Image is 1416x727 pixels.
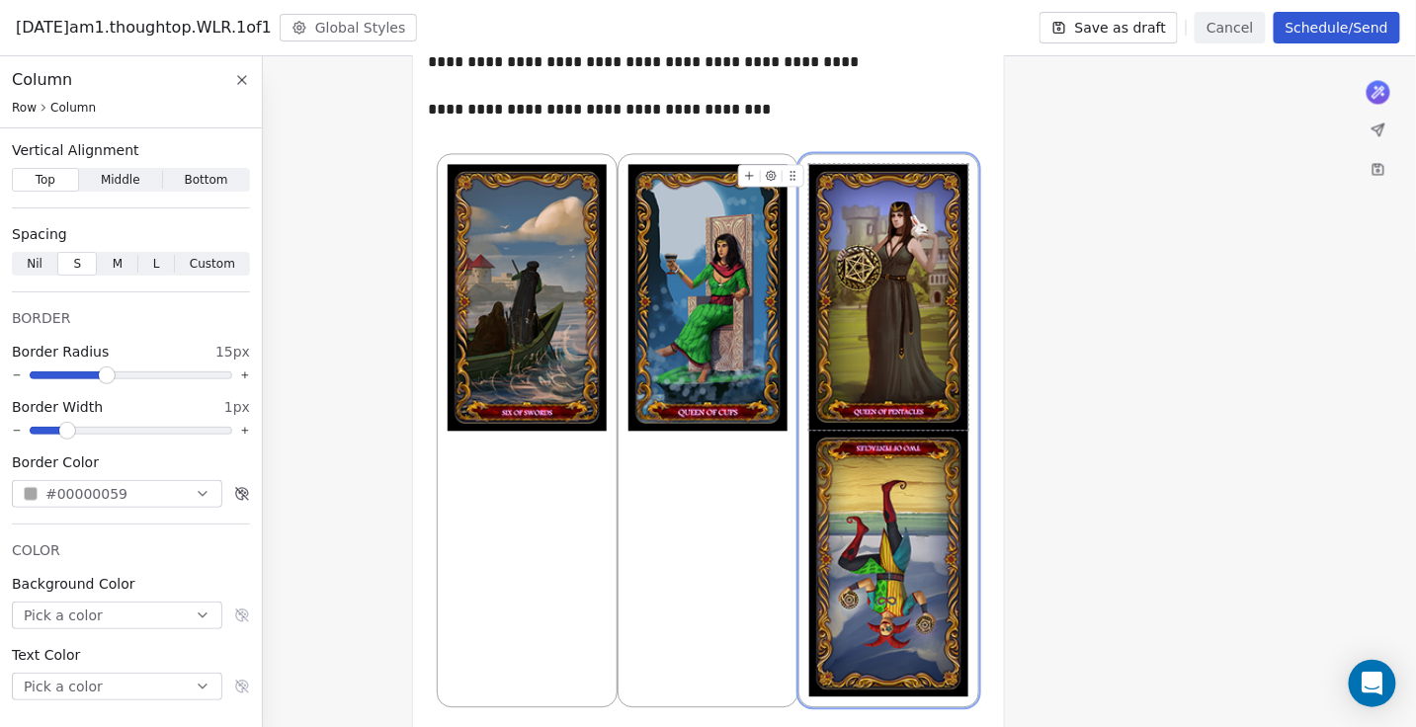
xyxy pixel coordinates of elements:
span: Border Width [12,397,103,417]
button: Schedule/Send [1274,12,1400,43]
span: Border Radius [12,342,109,362]
span: 1px [224,397,250,417]
span: Column [12,68,72,92]
span: Bottom [185,171,228,189]
span: [DATE]am1.thoughtop.WLR.1of1 [16,16,272,40]
span: Middle [101,171,140,189]
button: Pick a color [12,673,222,700]
button: Pick a color [12,602,222,629]
div: Open Intercom Messenger [1349,660,1396,707]
span: Nil [27,255,42,273]
span: M [113,255,123,273]
span: Border Color [12,452,99,472]
div: BORDER [12,308,250,328]
span: Background Color [12,574,135,594]
span: Custom [190,255,235,273]
span: Vertical Alignment [12,140,139,160]
span: #00000059 [45,484,127,505]
button: #00000059 [12,480,222,508]
span: Row [12,100,37,116]
button: Save as draft [1040,12,1179,43]
span: Spacing [12,224,67,244]
span: Text Color [12,645,80,665]
span: 15px [215,342,250,362]
span: Column [50,100,96,116]
div: COLOR [12,540,250,560]
button: Cancel [1195,12,1265,43]
span: L [153,255,160,273]
button: Global Styles [280,14,418,41]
